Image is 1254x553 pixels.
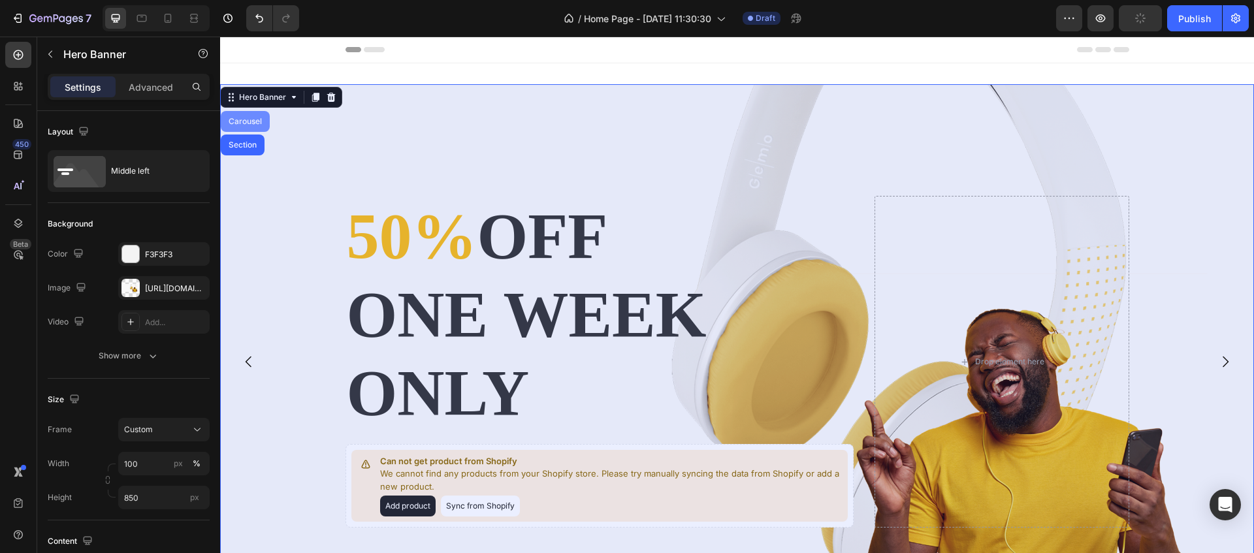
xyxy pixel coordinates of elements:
div: Beta [10,239,31,249]
label: Width [48,458,69,469]
div: Middle left [111,156,191,186]
p: Settings [65,80,101,94]
p: Advanced [129,80,173,94]
div: Publish [1178,12,1211,25]
div: % [193,458,201,469]
iframe: Design area [220,37,1254,553]
input: px% [118,452,210,475]
div: px [174,458,183,469]
div: Section [6,104,39,112]
span: px [190,492,199,502]
input: px [118,486,210,509]
div: [URL][DOMAIN_NAME] [145,283,206,294]
div: Layout [48,123,91,141]
p: 7 [86,10,91,26]
div: Color [48,245,86,263]
div: Hero Banner [16,55,69,67]
div: Open Intercom Messenger [1210,489,1241,520]
div: Content [48,533,95,550]
div: Add... [145,317,206,328]
span: / [578,12,581,25]
button: Sync from Shopify [221,459,300,480]
span: Custom [124,424,153,435]
button: px [189,456,204,471]
button: % [170,456,186,471]
label: Height [48,492,72,503]
div: 450 [12,139,31,150]
span: Home Page - [DATE] 11:30:30 [584,12,711,25]
div: Video [48,313,87,331]
button: Show more [48,344,210,368]
span: Draft [756,12,775,24]
div: F3F3F3 [145,249,206,261]
div: Drop element here [755,320,824,330]
div: Carousel [6,81,44,89]
div: Background [48,218,93,230]
button: Custom [118,418,210,441]
div: Undo/Redo [246,5,299,31]
div: Image [48,279,89,297]
div: Size [48,391,82,409]
button: Publish [1167,5,1222,31]
label: Frame [48,424,72,435]
p: Hero Banner [63,46,174,62]
button: 7 [5,5,97,31]
div: Show more [99,349,159,362]
button: Carousel Next Arrow [987,307,1023,343]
